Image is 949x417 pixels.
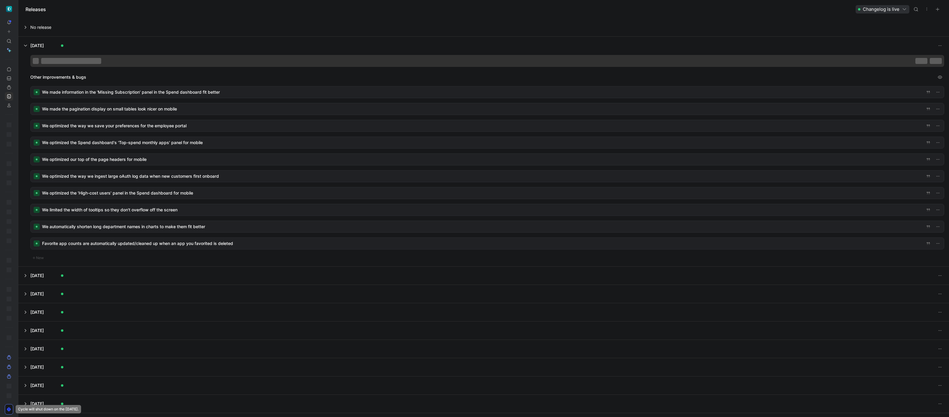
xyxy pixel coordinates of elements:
button: ShiftControl [5,5,13,13]
button: New [30,254,46,261]
div: Cycle will shut down on the [DATE]. [16,405,81,413]
h1: Releases [26,6,46,13]
button: Changelog is live [856,5,909,14]
img: ShiftControl [6,6,12,12]
div: Other improvements & bugs [30,73,944,81]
